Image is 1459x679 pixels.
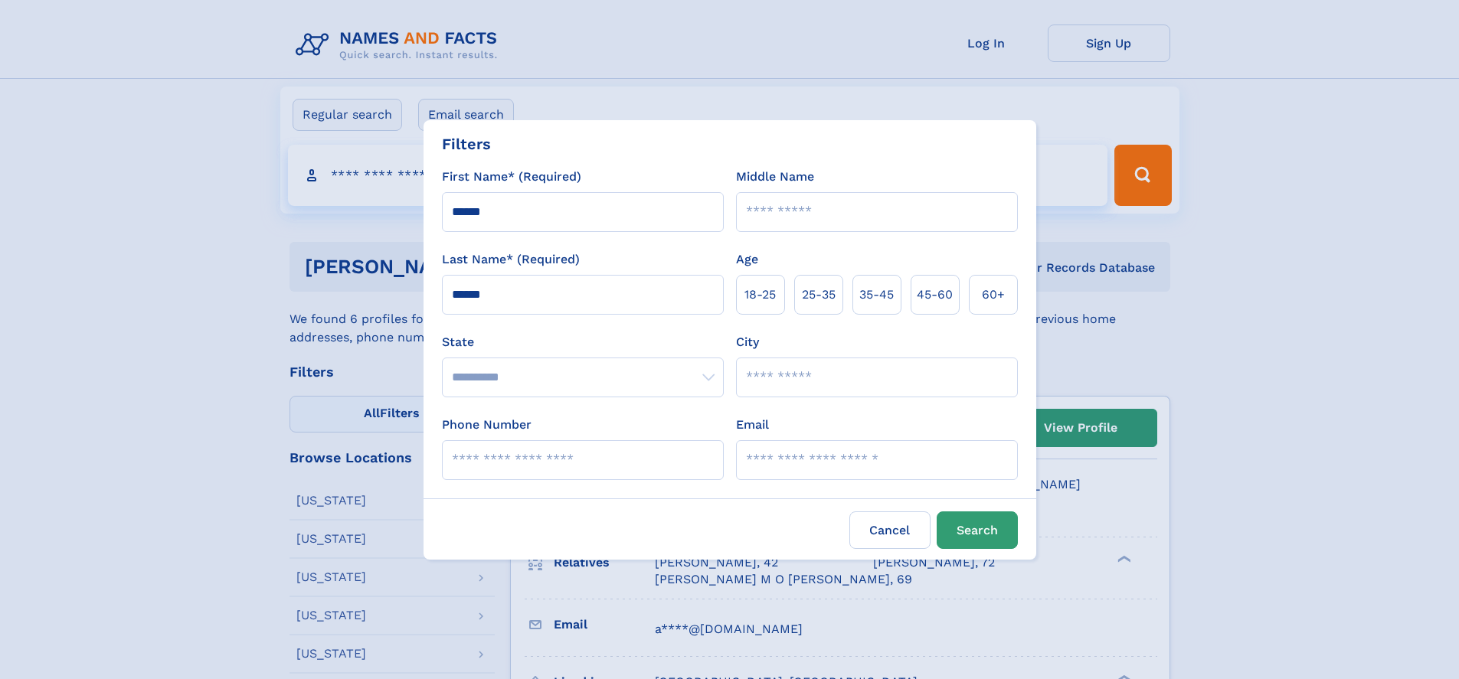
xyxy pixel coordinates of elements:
[736,416,769,434] label: Email
[442,416,532,434] label: Phone Number
[937,511,1018,549] button: Search
[736,333,759,351] label: City
[744,286,776,304] span: 18‑25
[442,168,581,186] label: First Name* (Required)
[736,168,814,186] label: Middle Name
[849,511,931,549] label: Cancel
[917,286,953,304] span: 45‑60
[736,250,758,269] label: Age
[859,286,894,304] span: 35‑45
[982,286,1005,304] span: 60+
[442,132,491,155] div: Filters
[442,250,580,269] label: Last Name* (Required)
[802,286,836,304] span: 25‑35
[442,333,724,351] label: State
